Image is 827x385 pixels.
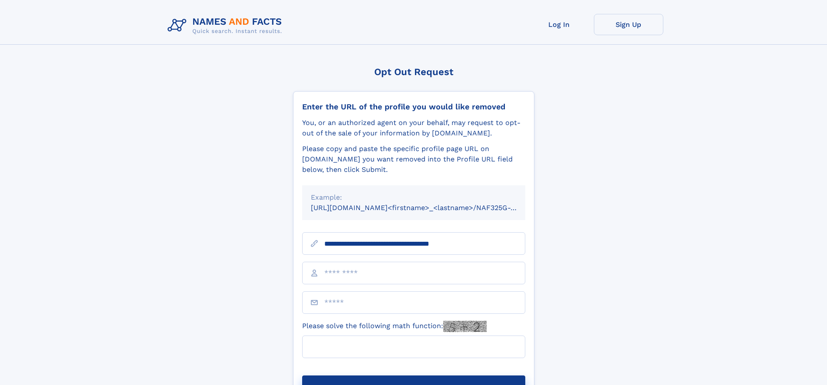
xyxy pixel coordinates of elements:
small: [URL][DOMAIN_NAME]<firstname>_<lastname>/NAF325G-xxxxxxxx [311,204,542,212]
div: Enter the URL of the profile you would like removed [302,102,525,112]
div: Example: [311,192,517,203]
div: Please copy and paste the specific profile page URL on [DOMAIN_NAME] you want removed into the Pr... [302,144,525,175]
a: Log In [524,14,594,35]
a: Sign Up [594,14,663,35]
label: Please solve the following math function: [302,321,487,332]
img: Logo Names and Facts [164,14,289,37]
div: Opt Out Request [293,66,534,77]
div: You, or an authorized agent on your behalf, may request to opt-out of the sale of your informatio... [302,118,525,138]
